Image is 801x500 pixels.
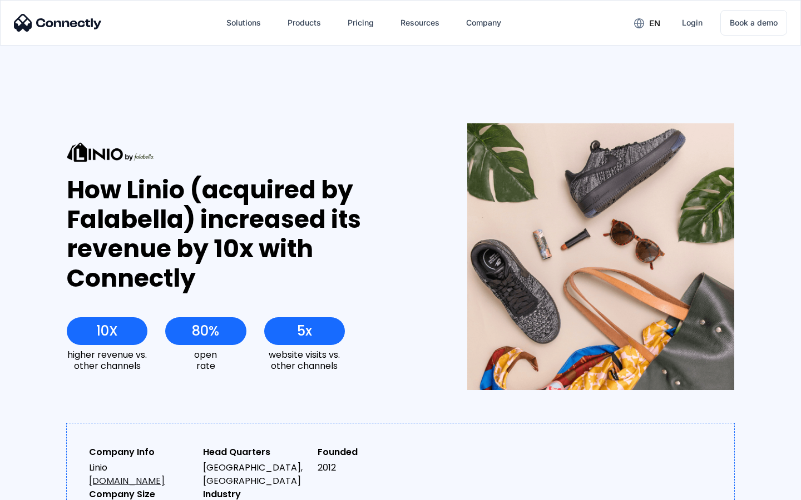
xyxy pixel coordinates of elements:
div: Linio [89,461,194,488]
div: Company Info [89,446,194,459]
div: higher revenue vs. other channels [67,349,147,371]
div: en [649,16,660,31]
div: Login [682,15,703,31]
div: open rate [165,349,246,371]
div: How Linio (acquired by Falabella) increased its revenue by 10x with Connectly [67,176,427,293]
a: Login [673,9,711,36]
div: 2012 [318,461,423,474]
div: 80% [192,323,219,339]
div: Products [288,15,321,31]
div: website visits vs. other channels [264,349,345,371]
div: Pricing [348,15,374,31]
div: Solutions [226,15,261,31]
a: Pricing [339,9,383,36]
img: Connectly Logo [14,14,102,32]
ul: Language list [22,481,67,496]
div: Resources [400,15,439,31]
a: [DOMAIN_NAME] [89,474,165,487]
div: 5x [297,323,312,339]
div: 10X [96,323,118,339]
a: Book a demo [720,10,787,36]
div: Company [466,15,501,31]
div: Head Quarters [203,446,308,459]
div: [GEOGRAPHIC_DATA], [GEOGRAPHIC_DATA] [203,461,308,488]
aside: Language selected: English [11,481,67,496]
div: Founded [318,446,423,459]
